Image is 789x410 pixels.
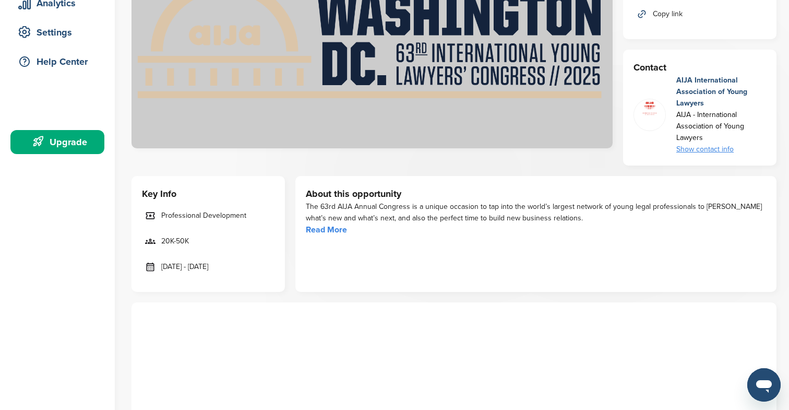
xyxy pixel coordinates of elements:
[10,50,104,74] a: Help Center
[306,225,347,235] a: Read More
[676,144,766,155] div: Show contact info
[142,186,274,201] h3: Key Info
[10,20,104,44] a: Settings
[161,261,208,273] span: [DATE] - [DATE]
[161,210,246,221] span: Professional Development
[16,23,104,42] div: Settings
[747,368,781,402] iframe: Button to launch messaging window
[306,201,766,224] div: The 63rd AIJA Annual Congress is a unique occasion to tap into the world’s largest network of you...
[633,60,766,75] h3: Contact
[676,109,766,144] div: AIJA - International Association of Young Lawyers
[653,8,683,20] span: Copy link
[306,186,766,201] h3: About this opportunity
[10,130,104,154] a: Upgrade
[16,52,104,71] div: Help Center
[633,3,766,25] a: Copy link
[676,75,766,109] div: AIJA International Association of Young Lawyers
[161,236,189,247] span: 20K-50K
[634,99,665,118] img: Image20241211132401
[16,133,104,151] div: Upgrade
